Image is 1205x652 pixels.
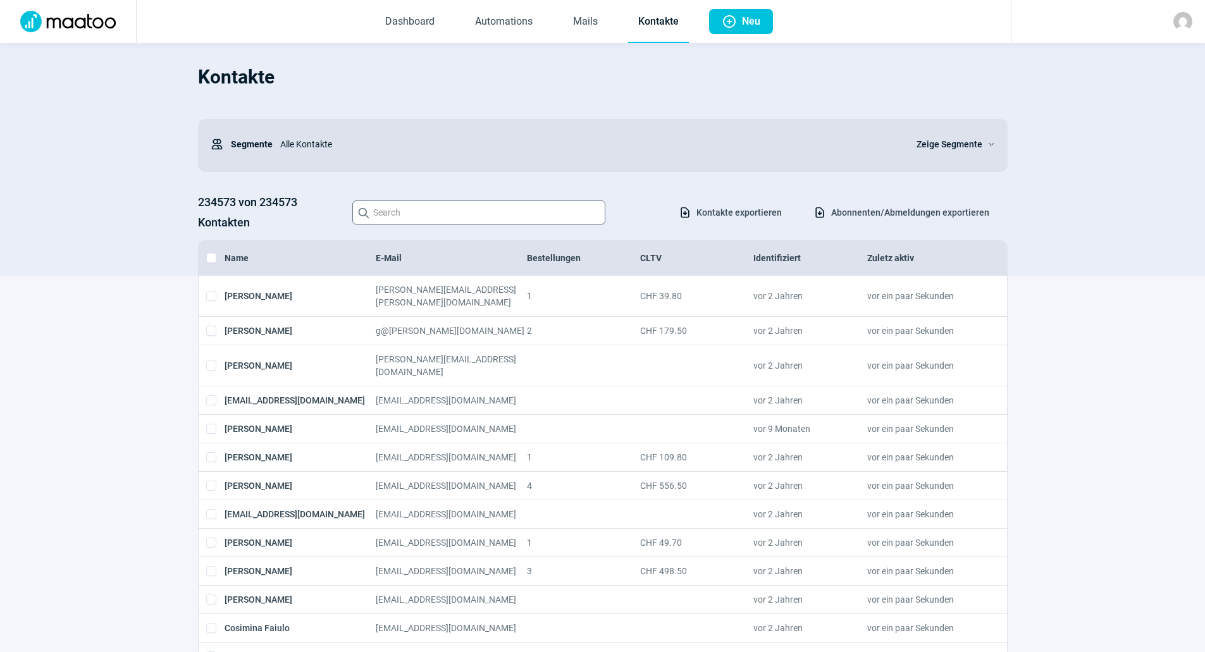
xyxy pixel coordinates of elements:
[376,324,527,337] div: g@[PERSON_NAME][DOMAIN_NAME]
[376,593,527,606] div: [EMAIL_ADDRESS][DOMAIN_NAME]
[376,353,527,378] div: [PERSON_NAME][EMAIL_ADDRESS][DOMAIN_NAME]
[753,593,867,606] div: vor 2 Jahren
[665,202,795,223] button: Kontakte exportieren
[376,451,527,464] div: [EMAIL_ADDRESS][DOMAIN_NAME]
[225,565,376,577] div: [PERSON_NAME]
[753,422,867,435] div: vor 9 Monaten
[563,1,608,43] a: Mails
[867,565,980,577] div: vor ein paar Sekunden
[211,132,273,157] div: Segmente
[225,252,376,264] div: Name
[225,451,376,464] div: [PERSON_NAME]
[13,11,123,32] img: Logo
[753,565,867,577] div: vor 2 Jahren
[917,137,982,152] span: Zeige Segmente
[1173,12,1192,31] img: avatar
[225,324,376,337] div: [PERSON_NAME]
[831,202,989,223] span: Abonnenten/Abmeldungen exportieren
[527,451,640,464] div: 1
[867,479,980,492] div: vor ein paar Sekunden
[225,536,376,549] div: [PERSON_NAME]
[867,536,980,549] div: vor ein paar Sekunden
[867,622,980,634] div: vor ein paar Sekunden
[225,593,376,606] div: [PERSON_NAME]
[376,394,527,407] div: [EMAIL_ADDRESS][DOMAIN_NAME]
[753,451,867,464] div: vor 2 Jahren
[225,479,376,492] div: [PERSON_NAME]
[376,508,527,520] div: [EMAIL_ADDRESS][DOMAIN_NAME]
[198,56,1008,99] h1: Kontakte
[753,622,867,634] div: vor 2 Jahren
[867,283,980,309] div: vor ein paar Sekunden
[640,252,753,264] div: CLTV
[753,394,867,407] div: vor 2 Jahren
[376,252,527,264] div: E-Mail
[225,622,376,634] div: Cosimina Faiulo
[640,565,753,577] div: CHF 498.50
[376,622,527,634] div: [EMAIL_ADDRESS][DOMAIN_NAME]
[273,132,901,157] div: Alle Kontakte
[225,283,376,309] div: [PERSON_NAME]
[225,394,376,407] div: [EMAIL_ADDRESS][DOMAIN_NAME]
[867,451,980,464] div: vor ein paar Sekunden
[640,536,753,549] div: CHF 49.70
[375,1,445,43] a: Dashboard
[867,593,980,606] div: vor ein paar Sekunden
[198,192,340,233] h3: 234573 von 234573 Kontakten
[352,200,605,225] input: Search
[527,324,640,337] div: 2
[696,202,782,223] span: Kontakte exportieren
[867,252,980,264] div: Zuletz aktiv
[800,202,1003,223] button: Abonnenten/Abmeldungen exportieren
[376,565,527,577] div: [EMAIL_ADDRESS][DOMAIN_NAME]
[640,283,753,309] div: CHF 39.80
[867,324,980,337] div: vor ein paar Sekunden
[640,451,753,464] div: CHF 109.80
[753,536,867,549] div: vor 2 Jahren
[376,536,527,549] div: [EMAIL_ADDRESS][DOMAIN_NAME]
[753,283,867,309] div: vor 2 Jahren
[640,324,753,337] div: CHF 179.50
[753,479,867,492] div: vor 2 Jahren
[628,1,689,43] a: Kontakte
[527,479,640,492] div: 4
[225,353,376,378] div: [PERSON_NAME]
[867,394,980,407] div: vor ein paar Sekunden
[753,353,867,378] div: vor 2 Jahren
[640,479,753,492] div: CHF 556.50
[527,536,640,549] div: 1
[225,508,376,520] div: [EMAIL_ADDRESS][DOMAIN_NAME]
[376,479,527,492] div: [EMAIL_ADDRESS][DOMAIN_NAME]
[527,283,640,309] div: 1
[376,283,527,309] div: [PERSON_NAME][EMAIL_ADDRESS][PERSON_NAME][DOMAIN_NAME]
[753,252,867,264] div: Identifiziert
[527,565,640,577] div: 3
[753,324,867,337] div: vor 2 Jahren
[867,508,980,520] div: vor ein paar Sekunden
[527,252,640,264] div: Bestellungen
[376,422,527,435] div: [EMAIL_ADDRESS][DOMAIN_NAME]
[742,9,760,34] span: Neu
[709,9,773,34] button: Neu
[225,422,376,435] div: [PERSON_NAME]
[867,422,980,435] div: vor ein paar Sekunden
[867,353,980,378] div: vor ein paar Sekunden
[465,1,543,43] a: Automations
[753,508,867,520] div: vor 2 Jahren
